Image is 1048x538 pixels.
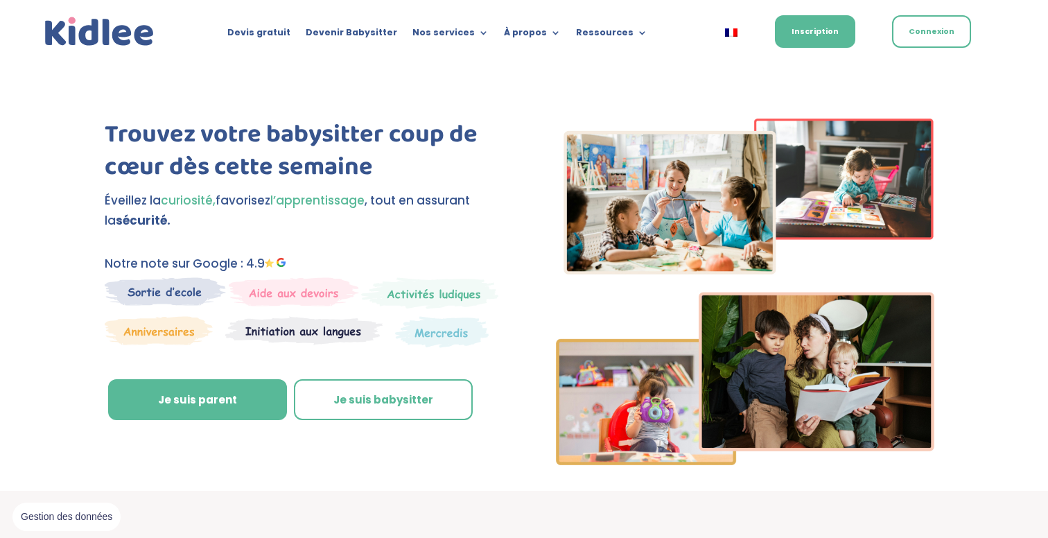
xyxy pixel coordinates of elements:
h1: Trouvez votre babysitter coup de cœur dès cette semaine [105,119,501,191]
span: Gestion des données [21,511,112,523]
a: À propos [504,28,561,43]
span: l’apprentissage [270,192,365,209]
img: Mercredi [361,277,498,309]
a: Ressources [576,28,647,43]
img: Imgs-2 [556,119,934,465]
button: Gestion des données [12,503,121,532]
a: Inscription [775,15,855,48]
a: Nos services [412,28,489,43]
img: Thematique [395,316,489,348]
img: weekends [229,277,359,306]
a: Je suis babysitter [294,379,473,421]
a: Kidlee Logo [42,14,157,50]
img: logo_kidlee_bleu [42,14,157,50]
img: Français [725,28,737,37]
a: Devenir Babysitter [306,28,397,43]
img: Atelier thematique [225,316,383,345]
a: Je suis parent [108,379,287,421]
img: Anniversaire [105,316,213,345]
a: Devis gratuit [227,28,290,43]
a: Connexion [892,15,971,48]
img: Sortie decole [105,277,226,306]
span: curiosité, [161,192,216,209]
p: Notre note sur Google : 4.9 [105,254,501,274]
p: Éveillez la favorisez , tout en assurant la [105,191,501,231]
strong: sécurité. [116,212,171,229]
